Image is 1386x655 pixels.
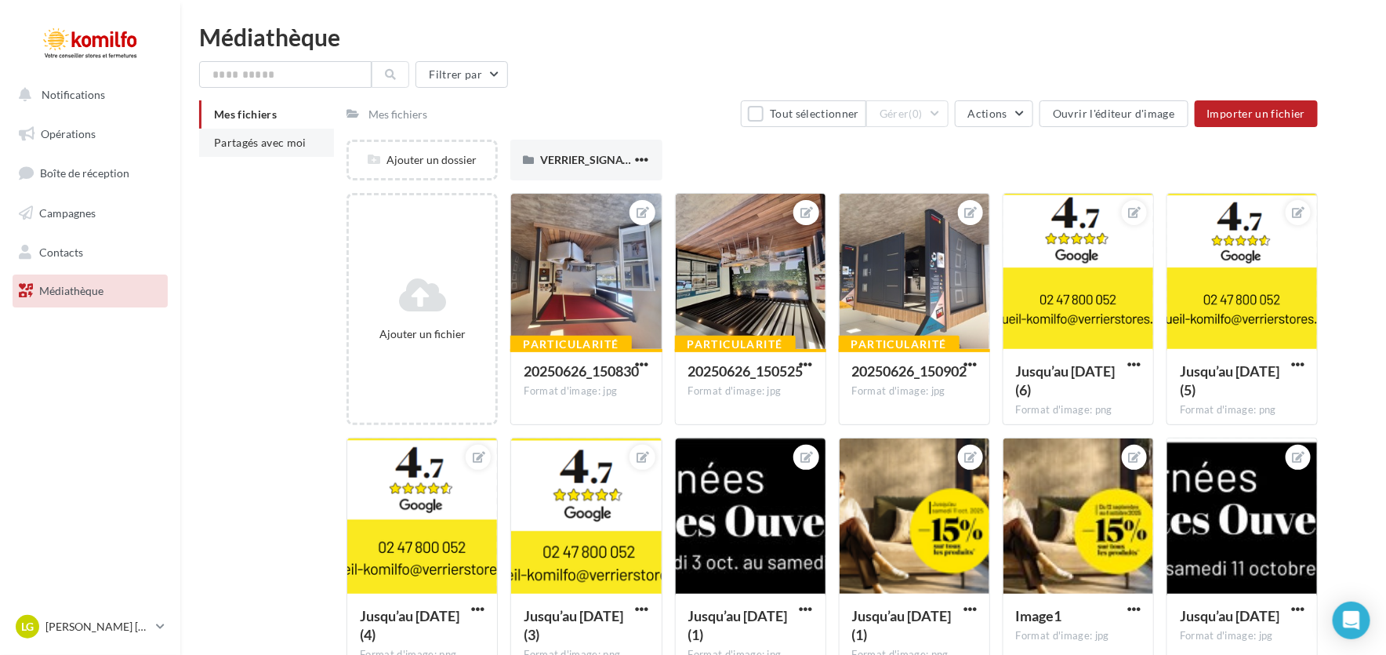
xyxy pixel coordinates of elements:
a: Médiathèque [9,275,171,307]
span: Jusqu’au samedi 11 octobre (1) [688,607,788,643]
span: Importer un fichier [1207,107,1306,120]
span: Jusqu’au samedi 11 octobre (4) [360,607,459,643]
span: Jusqu’au samedi 11 octobre [1180,607,1279,624]
span: Jusqu’au samedi 11 octobre (5) [1180,362,1279,398]
a: Boîte de réception [9,156,171,190]
button: Gérer(0) [866,100,949,127]
span: Campagnes [39,206,96,220]
span: (0) [909,107,923,120]
span: 20250626_150902 [852,362,967,380]
div: Mes fichiers [368,107,427,122]
a: LG [PERSON_NAME] [PERSON_NAME] [13,612,168,642]
span: 20250626_150830 [524,362,639,380]
span: Image1 [1016,607,1062,624]
span: Opérations [41,127,96,140]
span: Jusqu’au samedi 11 octobre (6) [1016,362,1116,398]
div: Format d'image: jpg [688,384,813,398]
span: Jusqu’au samedi 11 octobre (3) [524,607,623,643]
button: Ouvrir l'éditeur d'image [1039,100,1188,127]
div: Format d'image: jpg [524,384,648,398]
a: Campagnes [9,197,171,230]
span: Contacts [39,245,83,258]
button: Importer un fichier [1195,100,1319,127]
span: Boîte de réception [40,166,129,180]
span: Jusqu’au samedi 11 octobre (1) [852,607,952,643]
span: Médiathèque [39,284,103,297]
span: LG [21,619,34,635]
p: [PERSON_NAME] [PERSON_NAME] [45,619,150,635]
div: Particularité [839,336,960,353]
div: Particularité [675,336,796,353]
button: Notifications [9,78,165,111]
button: Actions [955,100,1033,127]
div: Open Intercom Messenger [1333,602,1370,639]
div: Format d'image: png [1180,403,1304,417]
a: Contacts [9,236,171,269]
span: Actions [968,107,1007,120]
span: Mes fichiers [214,107,277,121]
a: Opérations [9,118,171,151]
div: Particularité [510,336,631,353]
div: Médiathèque [199,25,1367,49]
div: Format d'image: jpg [852,384,977,398]
span: Partagés avec moi [214,136,307,149]
span: VERRIER_SIGNATURE_V2 [540,153,669,166]
button: Filtrer par [415,61,508,88]
span: Notifications [42,88,105,101]
button: Tout sélectionner [741,100,866,127]
div: Ajouter un dossier [349,152,495,168]
div: Format d'image: jpg [1180,629,1304,643]
div: Ajouter un fichier [355,326,489,342]
span: 20250626_150525 [688,362,804,380]
div: Format d'image: png [1016,403,1141,417]
div: Format d'image: jpg [1016,629,1141,643]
